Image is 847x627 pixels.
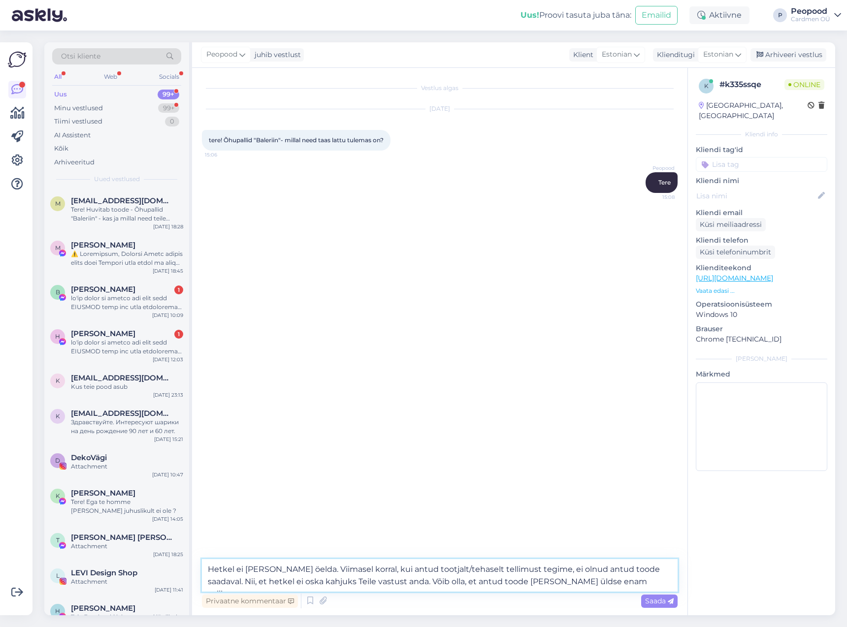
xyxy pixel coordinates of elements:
span: Otsi kliente [61,51,100,62]
span: D [55,457,60,464]
p: Kliendi telefon [696,235,827,246]
div: 99+ [158,103,179,113]
div: AI Assistent [54,130,91,140]
p: Klienditeekond [696,263,827,273]
span: LEVI Design Shop [71,568,137,577]
span: K [56,492,60,500]
span: k [56,412,60,420]
span: 15:06 [205,151,242,158]
div: [DATE] 14:05 [152,515,183,523]
div: Web [102,70,119,83]
div: [DATE] 18:28 [153,223,183,230]
div: Arhiveeritud [54,157,95,167]
span: Barbara Fit [71,285,135,294]
div: [DATE] 18:25 [153,551,183,558]
div: [GEOGRAPHIC_DATA], [GEOGRAPHIC_DATA] [699,100,808,121]
span: Estonian [703,49,733,60]
div: Kõik [54,144,68,154]
span: Kristi Suup [71,489,135,498]
span: T [56,536,60,544]
div: Uus [54,90,67,99]
div: Peopood [791,7,830,15]
p: Vaata edasi ... [696,286,827,295]
span: katach765@hotmail.com [71,374,173,382]
div: # k335ssqe [719,79,784,91]
p: Operatsioonisüsteem [696,299,827,310]
span: H [55,333,60,340]
span: Estonian [602,49,632,60]
p: Kliendi email [696,208,827,218]
div: [DATE] 10:09 [152,312,183,319]
b: Uus! [521,10,539,20]
div: Attachment [71,542,183,551]
div: Klient [569,50,593,60]
div: 1 [174,285,183,294]
input: Lisa tag [696,157,827,172]
div: P [773,8,787,22]
span: Harry Constantinidou [71,329,135,338]
div: Kliendi info [696,130,827,139]
span: B [56,288,60,296]
span: Teele Jürgenson [71,533,173,542]
div: [DATE] 15:21 [154,436,183,443]
p: Windows 10 [696,310,827,320]
div: 0 [165,117,179,126]
span: DekoVägi [71,453,107,462]
input: Lisa nimi [696,190,816,201]
div: [DATE] 18:45 [153,267,183,275]
div: Vestlus algas [202,84,678,93]
div: Proovi tasuta juba täna: [521,9,631,21]
div: Klienditugi [653,50,695,60]
div: [DATE] 12:03 [153,356,183,363]
div: 99+ [158,90,179,99]
span: Tere [658,179,671,186]
span: Martino Santos [71,241,135,250]
p: Kliendi nimi [696,176,827,186]
div: Attachment [71,462,183,471]
p: Kliendi tag'id [696,145,827,155]
a: PeopoodCardmen OÜ [791,7,841,23]
div: lo'ip dolor si ametco adi elit sedd EIUSMOD temp inc utla etdoloremag aliquaen. adminim veniamqu ... [71,294,183,312]
span: Peopood [206,49,237,60]
p: Märkmed [696,369,827,379]
div: ⚠️ Loremipsum, Dolorsi Ametc adipis elits doei Tempori utla etdol ma aliqu enimadmin veniamqu nos... [71,250,183,267]
span: H [55,607,60,615]
p: Chrome [TECHNICAL_ID] [696,334,827,345]
div: Minu vestlused [54,103,103,113]
div: Arhiveeri vestlus [750,48,826,62]
span: m [55,200,61,207]
div: [DATE] 11:41 [155,586,183,594]
div: Attachment [71,577,183,586]
div: [DATE] 23:13 [153,391,183,399]
span: 15:08 [638,193,675,201]
span: Saada [645,596,674,605]
p: Brauser [696,324,827,334]
span: k [56,377,60,384]
button: Emailid [635,6,678,25]
div: Tere! Huvitab toode - Õhupallid "Baleriin" - kas ja millal need teile uuesti lattu tulevad? Ette ... [71,205,183,223]
textarea: Hetkel ei [PERSON_NAME] öelda. Viimasel korral, kui antud tootjalt/tehaselt tellimust tegime, ei ... [202,559,678,592]
span: Peopood [638,164,675,172]
div: Privaatne kommentaar [202,595,298,608]
div: [DATE] [202,104,678,113]
span: minnamaria.reimets@gmail.com [71,196,173,205]
div: Socials [157,70,181,83]
div: Küsi meiliaadressi [696,218,766,231]
span: L [56,572,60,579]
span: tere! Õhupallid "Baleriin"- millal need taas lattu tulemas on? [209,136,384,144]
span: M [55,244,61,251]
span: Hamza Chakhmani [71,604,135,613]
div: [DATE] 10:47 [152,471,183,478]
div: Tiimi vestlused [54,117,102,126]
div: lo'ip dolor si ametco adi elit sedd EIUSMOD temp inc utla etdoloremag aliquaen. adminim veniamqu ... [71,338,183,356]
div: Küsi telefoninumbrit [696,246,775,259]
span: kostja.polunin@gmail.com [71,409,173,418]
div: juhib vestlust [251,50,301,60]
span: Uued vestlused [94,175,140,184]
div: Tere! Ega te homme [PERSON_NAME] juhuslikult ei ole ? [71,498,183,515]
span: k [704,82,709,90]
div: Aktiivne [689,6,749,24]
a: [URL][DOMAIN_NAME] [696,274,773,282]
div: All [52,70,64,83]
span: Online [784,79,824,90]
